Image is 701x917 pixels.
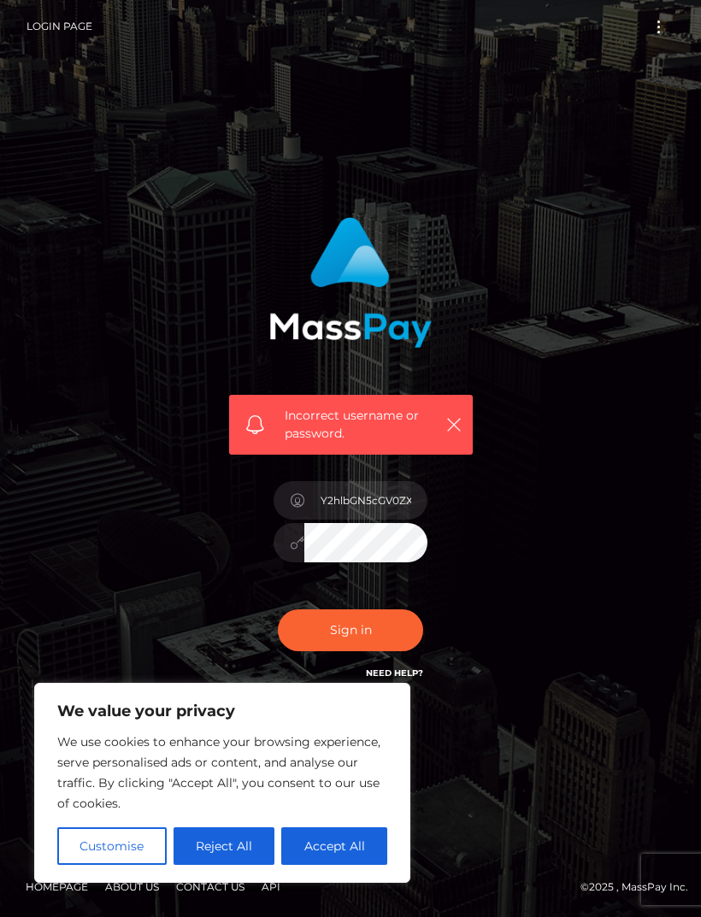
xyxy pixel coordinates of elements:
[278,609,423,651] button: Sign in
[57,701,387,721] p: We value your privacy
[255,873,287,900] a: API
[169,873,251,900] a: Contact Us
[281,827,387,865] button: Accept All
[57,827,167,865] button: Customise
[13,878,688,896] div: © 2025 , MassPay Inc.
[27,9,92,44] a: Login Page
[304,481,427,520] input: Username...
[285,407,437,443] span: Incorrect username or password.
[643,15,674,38] button: Toggle navigation
[57,732,387,814] p: We use cookies to enhance your browsing experience, serve personalised ads or content, and analys...
[34,683,410,883] div: We value your privacy
[269,217,432,348] img: MassPay Login
[19,873,95,900] a: Homepage
[174,827,275,865] button: Reject All
[366,667,423,679] a: Need Help?
[98,873,166,900] a: About Us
